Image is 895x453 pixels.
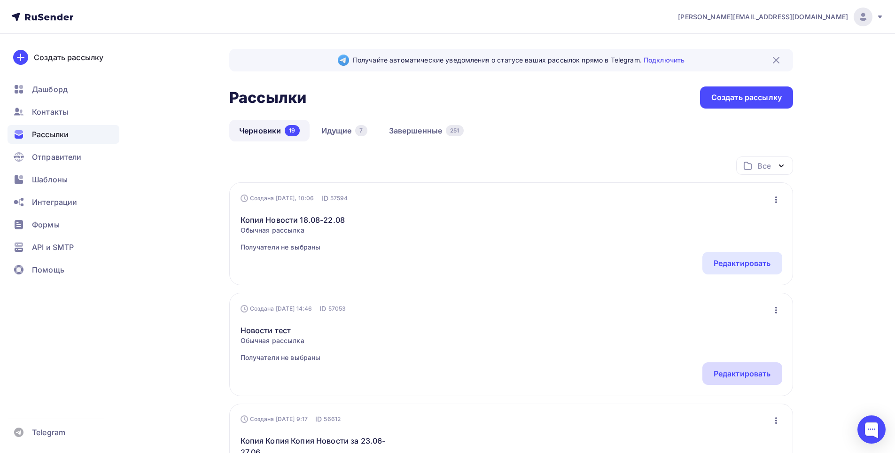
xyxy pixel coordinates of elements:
div: Создать рассылку [34,52,103,63]
span: ID [319,304,326,313]
button: Все [736,156,793,175]
span: Рассылки [32,129,69,140]
a: Формы [8,215,119,234]
span: Шаблоны [32,174,68,185]
a: Контакты [8,102,119,121]
div: 19 [285,125,299,136]
a: Завершенные251 [379,120,474,141]
span: ID [315,414,322,424]
span: Получатели не выбраны [241,242,345,252]
span: [PERSON_NAME][EMAIL_ADDRESS][DOMAIN_NAME] [678,12,848,22]
div: Редактировать [714,258,771,269]
div: Создана [DATE] 14:46 [241,305,312,312]
span: Telegram [32,427,65,438]
a: [PERSON_NAME][EMAIL_ADDRESS][DOMAIN_NAME] [678,8,884,26]
span: Интеграции [32,196,77,208]
a: Копия Новости 18.08-22.08 [241,214,345,226]
span: API и SMTP [32,242,74,253]
span: Формы [32,219,60,230]
a: Шаблоны [8,170,119,189]
a: Черновики19 [229,120,310,141]
h2: Рассылки [229,88,306,107]
span: 56612 [324,414,341,424]
span: Получатели не выбраны [241,353,321,362]
div: Все [757,160,770,172]
span: Отправители [32,151,82,163]
div: Создать рассылку [711,92,782,103]
span: ID [321,194,328,203]
div: Создана [DATE] 9:17 [241,415,308,423]
span: Контакты [32,106,68,117]
a: Рассылки [8,125,119,144]
a: Отправители [8,148,119,166]
div: Создана [DATE], 10:06 [241,195,314,202]
span: Получайте автоматические уведомления о статусе ваших рассылок прямо в Telegram. [353,55,685,65]
span: 57053 [328,304,346,313]
span: Обычная рассылка [241,226,345,235]
span: Обычная рассылка [241,336,321,345]
div: 7 [355,125,367,136]
a: Идущие7 [311,120,377,141]
span: Дашборд [32,84,68,95]
a: Подключить [644,56,685,64]
div: 251 [446,125,463,136]
img: Telegram [338,55,349,66]
span: Помощь [32,264,64,275]
span: 57594 [330,194,348,203]
a: Новости тест [241,325,321,336]
div: Редактировать [714,368,771,379]
a: Дашборд [8,80,119,99]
